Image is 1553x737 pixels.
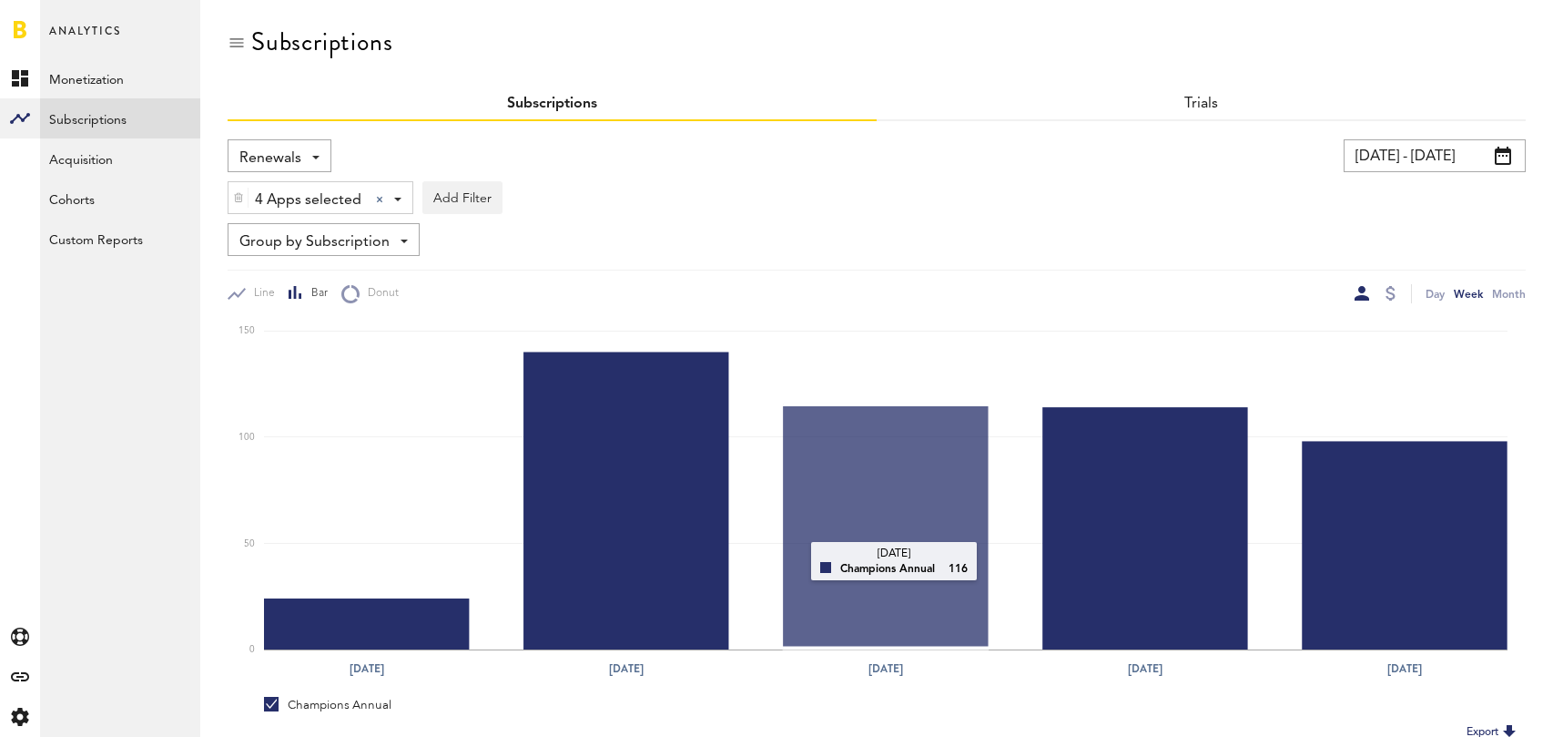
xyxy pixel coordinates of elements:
[1426,284,1445,303] div: Day
[1128,660,1162,677] text: [DATE]
[239,143,301,174] span: Renewals
[228,182,249,213] div: Delete
[255,185,361,216] span: 4 Apps selected
[264,697,391,713] div: Champions Annual
[49,20,121,58] span: Analytics
[350,660,384,677] text: [DATE]
[246,286,275,302] span: Line
[249,645,255,654] text: 0
[868,660,903,677] text: [DATE]
[422,181,502,214] button: Add Filter
[360,286,399,302] span: Donut
[251,27,392,56] div: Subscriptions
[303,286,328,302] span: Bar
[507,97,597,111] a: Subscriptions
[40,58,200,98] a: Monetization
[40,138,200,179] a: Acquisition
[40,179,200,219] a: Cohorts
[609,660,644,677] text: [DATE]
[244,539,255,548] text: 50
[1454,284,1483,303] div: Week
[40,98,200,138] a: Subscriptions
[239,326,255,335] text: 150
[233,191,244,204] img: trash_awesome_blue.svg
[40,219,200,259] a: Custom Reports
[376,196,383,203] div: Clear
[1387,660,1422,677] text: [DATE]
[1492,284,1526,303] div: Month
[239,227,390,258] span: Group by Subscription
[1184,97,1218,111] a: Trials
[239,433,255,442] text: 100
